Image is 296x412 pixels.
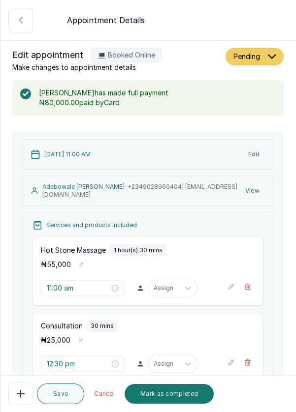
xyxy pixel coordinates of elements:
button: Edit [242,146,265,163]
p: Consultation [41,321,83,331]
button: Cancel [88,384,121,404]
button: Mark as completed [125,384,214,404]
p: ₦ [41,260,71,269]
button: View [239,182,265,200]
p: 1 hour(s) 30 mins [114,246,163,254]
p: [PERSON_NAME] has made full payment [39,88,276,98]
span: Edit appointment [12,48,83,62]
button: Save [37,383,84,404]
p: 30 mins [91,322,114,330]
p: Services and products included [46,221,137,229]
p: Make changes to appointment details [12,62,222,72]
button: Pending [226,48,284,65]
p: [DATE] 11:00 AM [44,150,91,158]
input: Select time [47,283,110,294]
span: 25,000 [47,336,70,344]
p: Appointment Details [67,14,145,26]
span: Pending [233,52,260,61]
span: 55,000 [47,260,71,268]
label: 💻 Booked Online [91,48,162,62]
p: ₦80,000.00 paid by Card [39,98,276,108]
p: Adebowale [PERSON_NAME] · [42,183,239,199]
span: +234 9028960404 | [EMAIL_ADDRESS][DOMAIN_NAME] [42,183,237,198]
input: Select time [47,358,110,369]
p: Hot Stone Massage [41,245,106,255]
p: ₦ [41,335,70,345]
